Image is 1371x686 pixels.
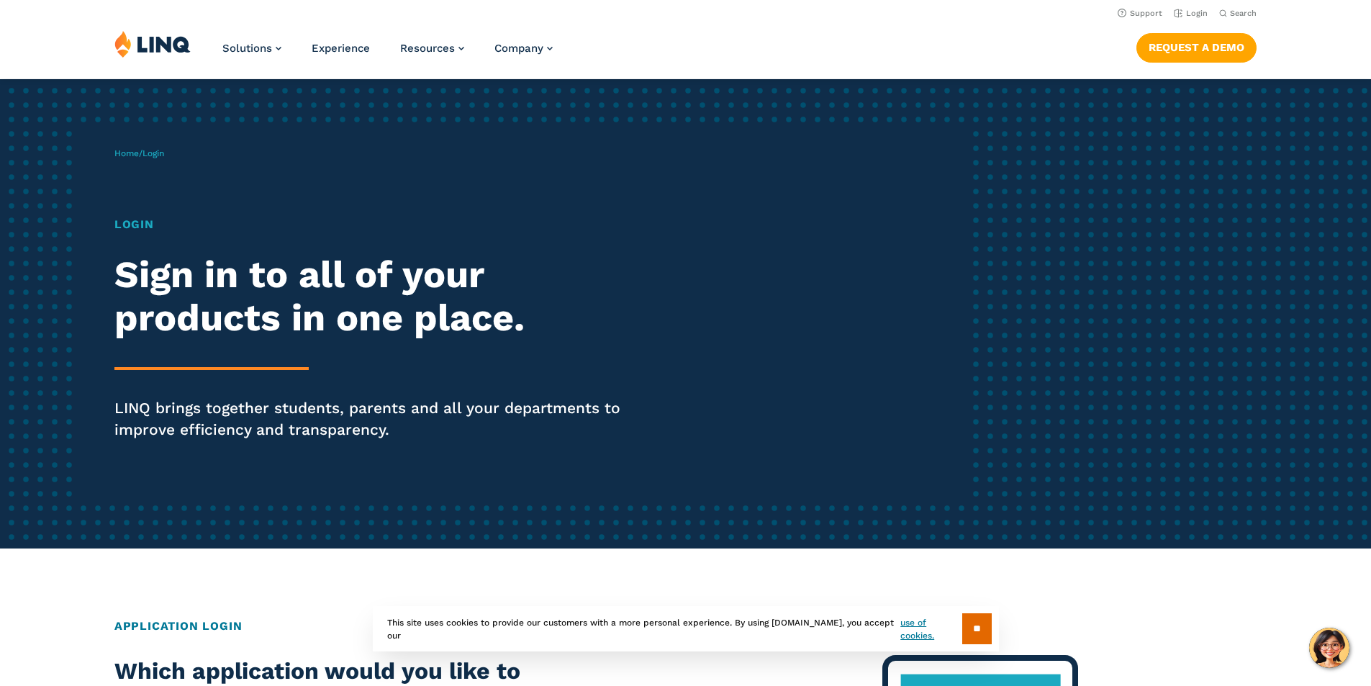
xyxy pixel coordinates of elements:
span: Solutions [222,42,272,55]
span: Company [494,42,543,55]
a: Resources [400,42,464,55]
a: Request a Demo [1136,33,1257,62]
a: Solutions [222,42,281,55]
img: LINQ | K‑12 Software [114,30,191,58]
p: LINQ brings together students, parents and all your departments to improve efficiency and transpa... [114,397,643,441]
h1: Login [114,216,643,233]
a: Login [1174,9,1208,18]
a: use of cookies. [900,616,961,642]
span: Resources [400,42,455,55]
a: Experience [312,42,370,55]
a: Company [494,42,553,55]
div: This site uses cookies to provide our customers with a more personal experience. By using [DOMAIN... [373,606,999,651]
span: Login [142,148,164,158]
span: / [114,148,164,158]
a: Support [1118,9,1162,18]
button: Open Search Bar [1219,8,1257,19]
span: Search [1230,9,1257,18]
nav: Button Navigation [1136,30,1257,62]
h2: Sign in to all of your products in one place. [114,253,643,340]
nav: Primary Navigation [222,30,553,78]
button: Hello, have a question? Let’s chat. [1309,628,1349,668]
h2: Application Login [114,618,1257,635]
a: Home [114,148,139,158]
